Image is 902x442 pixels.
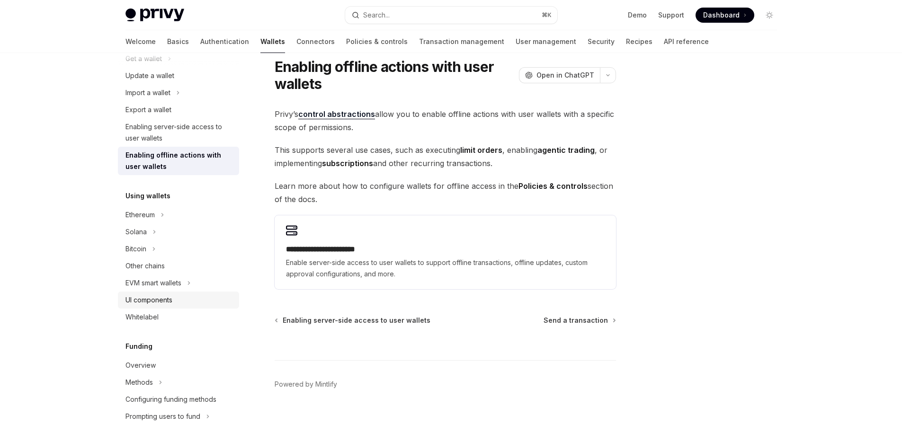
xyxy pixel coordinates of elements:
a: Configuring funding methods [118,391,239,408]
h1: Enabling offline actions with user wallets [275,58,515,92]
a: Authentication [200,30,249,53]
div: Configuring funding methods [125,394,216,405]
a: Wallets [260,30,285,53]
a: control abstractions [298,109,375,119]
a: **** **** **** **** ****Enable server-side access to user wallets to support offline transactions... [275,215,616,289]
a: API reference [664,30,709,53]
a: Send a transaction [544,316,615,325]
a: Policies & controls [346,30,408,53]
button: Toggle Import a wallet section [118,84,239,101]
a: Enabling server-side access to user wallets [118,118,239,147]
a: UI components [118,292,239,309]
button: Toggle Solana section [118,223,239,240]
a: Connectors [296,30,335,53]
button: Toggle EVM smart wallets section [118,274,239,292]
span: Send a transaction [544,316,608,325]
img: light logo [125,9,184,22]
a: Demo [628,10,647,20]
div: Import a wallet [125,87,170,98]
div: EVM smart wallets [125,277,181,289]
a: Powered by Mintlify [275,380,337,389]
a: Welcome [125,30,156,53]
div: Other chains [125,260,165,272]
button: Toggle Prompting users to fund section [118,408,239,425]
h5: Using wallets [125,190,170,202]
button: Toggle dark mode [762,8,777,23]
a: Recipes [626,30,652,53]
div: Whitelabel [125,311,159,323]
div: Overview [125,360,156,371]
span: Learn more about how to configure wallets for offline access in the section of the docs. [275,179,616,206]
a: Other chains [118,257,239,274]
a: Enabling server-side access to user wallets [276,316,430,325]
a: Support [658,10,684,20]
div: Enabling offline actions with user wallets [125,150,233,172]
div: Bitcoin [125,243,146,255]
a: Export a wallet [118,101,239,118]
a: Overview [118,357,239,374]
div: Ethereum [125,209,155,221]
div: Update a wallet [125,70,174,81]
a: Update a wallet [118,67,239,84]
a: User management [516,30,576,53]
span: Dashboard [703,10,740,20]
h5: Funding [125,341,152,352]
button: Toggle Bitcoin section [118,240,239,257]
div: Export a wallet [125,104,171,115]
span: ⌘ K [542,11,552,19]
strong: limit orders [460,145,502,155]
a: Whitelabel [118,309,239,326]
a: Basics [167,30,189,53]
div: UI components [125,294,172,306]
span: Enable server-side access to user wallets to support offline transactions, offline updates, custo... [286,257,605,280]
button: Toggle Methods section [118,374,239,391]
strong: Policies & controls [518,181,588,191]
a: Enabling offline actions with user wallets [118,147,239,175]
span: This supports several use cases, such as executing , enabling , or implementing and other recurri... [275,143,616,170]
button: Open search [345,7,557,24]
button: Open in ChatGPT [519,67,600,83]
span: Enabling server-side access to user wallets [283,316,430,325]
span: Open in ChatGPT [536,71,594,80]
a: Security [588,30,615,53]
a: Transaction management [419,30,504,53]
div: Enabling server-side access to user wallets [125,121,233,144]
button: Toggle Ethereum section [118,206,239,223]
div: Methods [125,377,153,388]
div: Solana [125,226,147,238]
strong: subscriptions [322,159,373,168]
div: Prompting users to fund [125,411,200,422]
strong: agentic trading [537,145,595,155]
a: Dashboard [696,8,754,23]
span: Privy’s allow you to enable offline actions with user wallets with a specific scope of permissions. [275,107,616,134]
div: Search... [363,9,390,21]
